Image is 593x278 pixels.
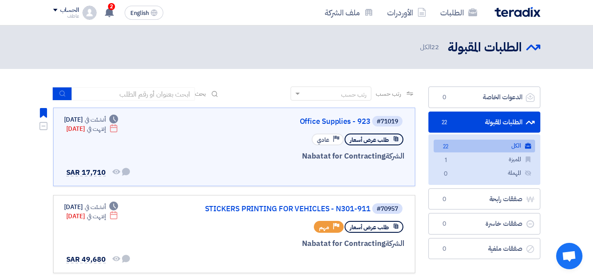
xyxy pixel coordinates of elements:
[72,87,195,101] input: ابحث بعنوان أو رقم الطلب
[195,118,370,126] a: Office Supplies - 923
[66,212,119,221] div: [DATE]
[64,115,119,124] div: [DATE]
[350,223,389,231] span: طلب عرض أسعار
[495,7,540,17] img: Teradix logo
[441,142,451,152] span: 22
[448,39,522,56] h2: الطلبات المقبولة
[341,90,367,99] div: رتب حسب
[60,7,79,14] div: الحساب
[556,243,582,269] a: Open chat
[441,170,451,179] span: 0
[439,245,450,253] span: 0
[350,136,389,144] span: طلب عرض أسعار
[87,212,106,221] span: إنتهت في
[420,42,440,52] span: الكل
[87,124,106,134] span: إنتهت في
[195,89,206,98] span: بحث
[85,115,106,124] span: أنشئت في
[434,167,535,180] a: المهملة
[380,2,433,23] a: الأوردرات
[130,10,149,16] span: English
[377,206,398,212] div: #70957
[317,136,329,144] span: عادي
[428,213,540,235] a: صفقات خاسرة0
[64,202,119,212] div: [DATE]
[83,6,97,20] img: profile_test.png
[53,14,79,18] div: عاطف
[439,118,450,127] span: 22
[428,112,540,133] a: الطلبات المقبولة22
[318,2,380,23] a: ملف الشركة
[66,167,106,178] span: SAR 17,710
[193,238,404,249] div: Nabatat for Contracting
[195,205,370,213] a: STICKERS PRINTING FOR VEHICLES - N301-911
[125,6,163,20] button: English
[385,151,404,162] span: الشركة
[66,124,119,134] div: [DATE]
[434,140,535,152] a: الكل
[431,42,439,52] span: 22
[193,151,404,162] div: Nabatat for Contracting
[439,220,450,228] span: 0
[439,195,450,204] span: 0
[377,119,398,125] div: #71019
[428,188,540,210] a: صفقات رابحة0
[434,153,535,166] a: المميزة
[441,156,451,165] span: 1
[428,87,540,108] a: الدعوات الخاصة0
[439,93,450,102] span: 0
[85,202,106,212] span: أنشئت في
[319,223,329,231] span: مهم
[433,2,484,23] a: الطلبات
[66,254,106,265] span: SAR 49,680
[428,238,540,260] a: صفقات ملغية0
[108,3,115,10] span: 2
[376,89,401,98] span: رتب حسب
[385,238,404,249] span: الشركة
